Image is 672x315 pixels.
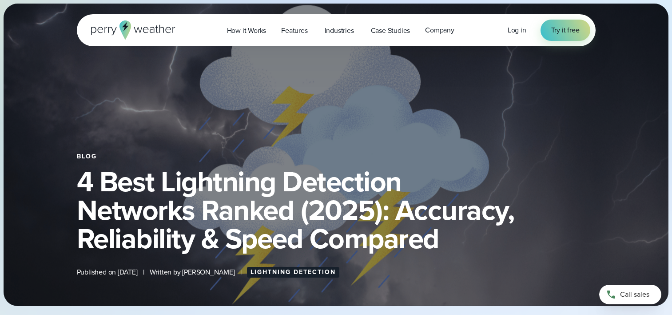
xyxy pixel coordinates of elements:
[425,25,454,36] span: Company
[371,25,410,36] span: Case Studies
[363,21,418,40] a: Case Studies
[240,267,242,278] span: |
[77,153,596,160] div: Blog
[325,25,354,36] span: Industries
[247,267,339,278] a: Lightning Detection
[77,267,138,278] span: Published on [DATE]
[541,20,590,41] a: Try it free
[620,289,649,300] span: Call sales
[143,267,144,278] span: |
[599,285,661,304] a: Call sales
[508,25,526,35] span: Log in
[219,21,274,40] a: How it Works
[227,25,266,36] span: How it Works
[551,25,580,36] span: Try it free
[281,25,307,36] span: Features
[508,25,526,36] a: Log in
[77,167,596,253] h1: 4 Best Lightning Detection Networks Ranked (2025): Accuracy, Reliability & Speed Compared
[150,267,235,278] span: Written by [PERSON_NAME]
